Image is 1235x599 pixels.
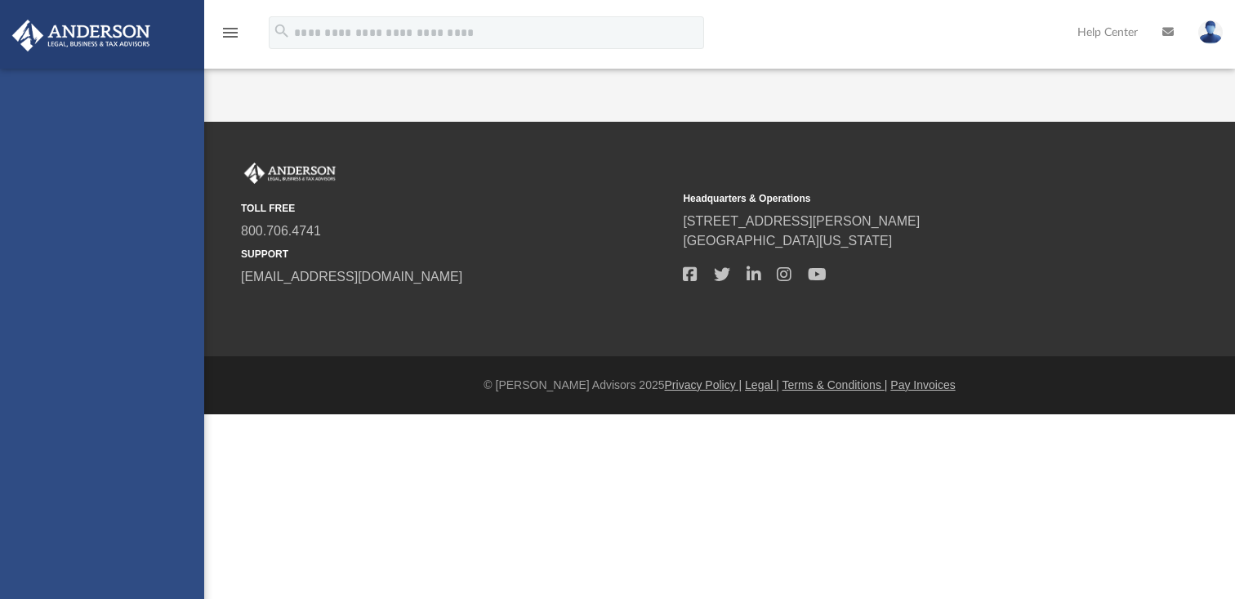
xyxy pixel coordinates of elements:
i: search [273,22,291,40]
a: 800.706.4741 [241,224,321,238]
a: [EMAIL_ADDRESS][DOMAIN_NAME] [241,270,462,284]
img: Anderson Advisors Platinum Portal [241,163,339,184]
small: TOLL FREE [241,201,671,216]
a: [GEOGRAPHIC_DATA][US_STATE] [683,234,892,248]
a: menu [221,31,240,42]
i: menu [221,23,240,42]
div: © [PERSON_NAME] Advisors 2025 [204,377,1235,394]
a: Terms & Conditions | [782,378,888,391]
img: Anderson Advisors Platinum Portal [7,20,155,51]
a: Legal | [745,378,779,391]
small: SUPPORT [241,247,671,262]
img: User Pic [1198,20,1223,44]
a: [STREET_ADDRESS][PERSON_NAME] [683,214,920,228]
small: Headquarters & Operations [683,191,1113,206]
a: Privacy Policy | [665,378,742,391]
a: Pay Invoices [890,378,955,391]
